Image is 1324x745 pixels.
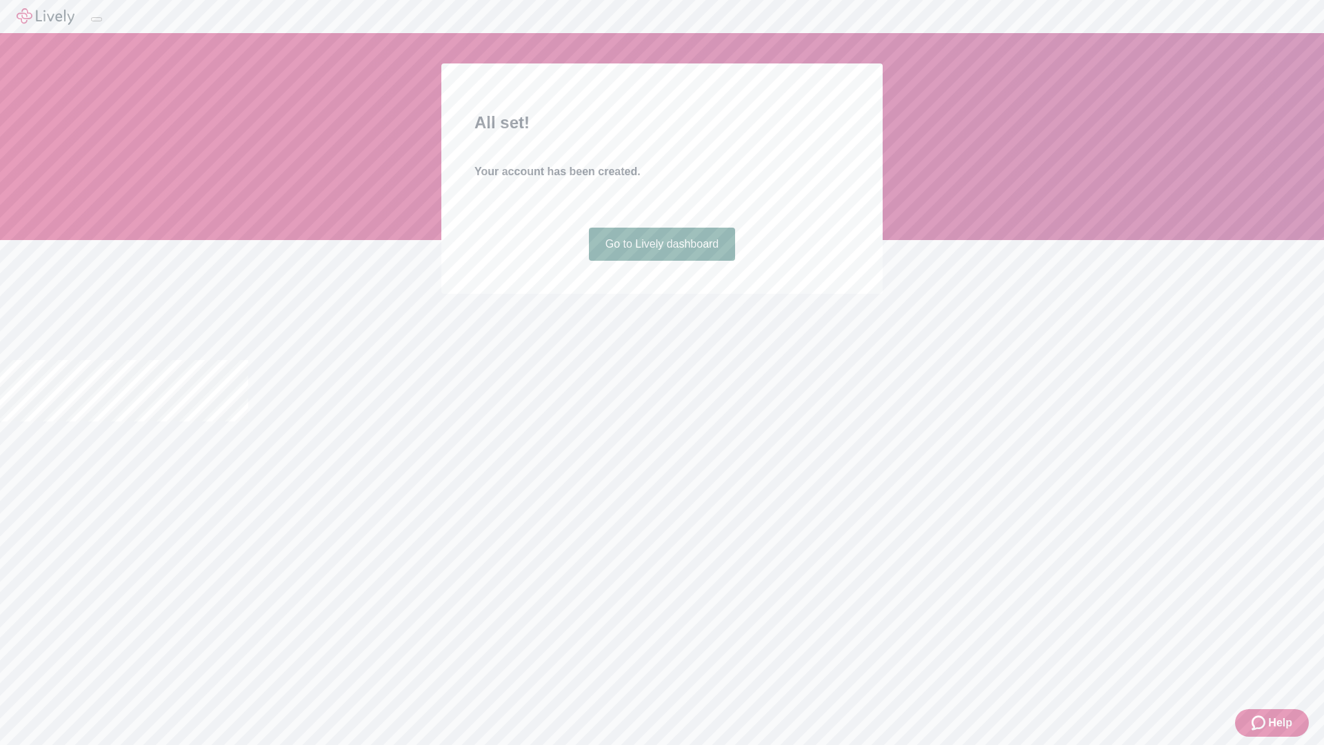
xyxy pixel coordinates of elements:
[1252,715,1268,731] svg: Zendesk support icon
[474,163,850,180] h4: Your account has been created.
[17,8,74,25] img: Lively
[589,228,736,261] a: Go to Lively dashboard
[91,17,102,21] button: Log out
[1268,715,1292,731] span: Help
[474,110,850,135] h2: All set!
[1235,709,1309,737] button: Zendesk support iconHelp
